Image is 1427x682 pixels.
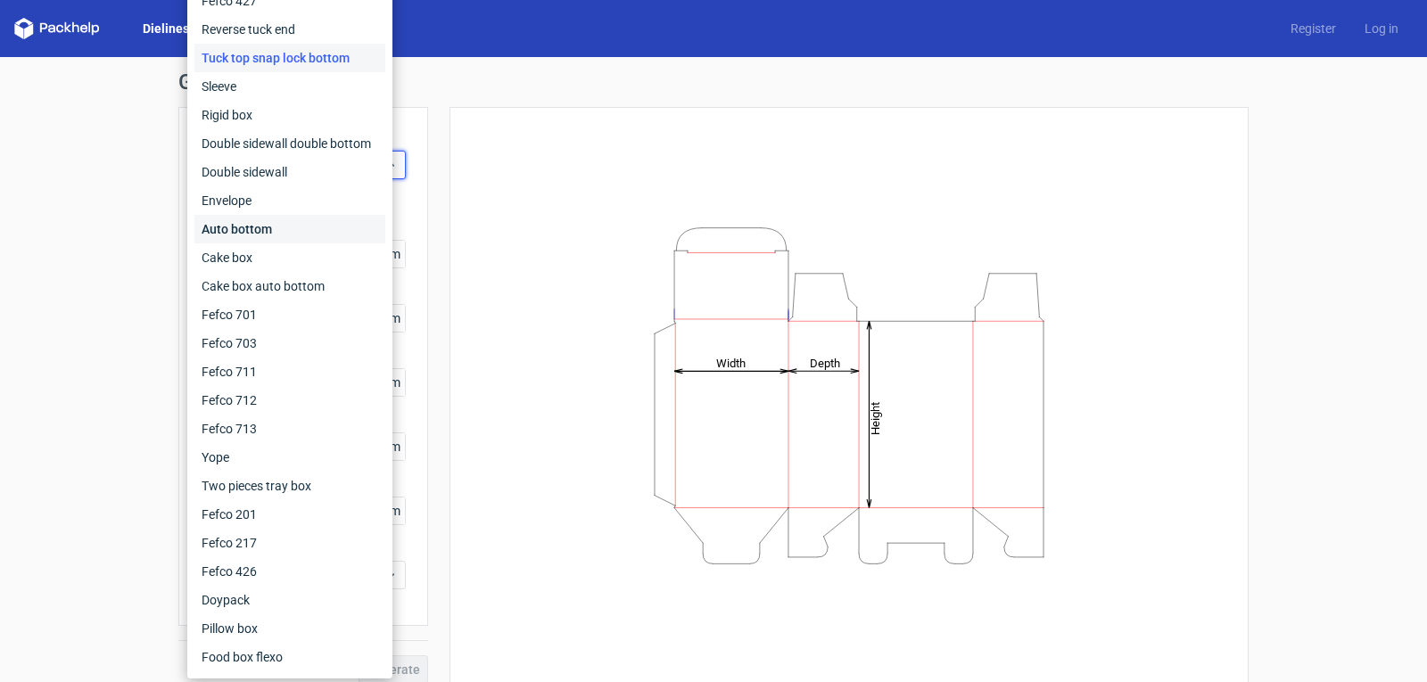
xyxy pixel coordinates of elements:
[194,215,385,243] div: Auto bottom
[716,356,746,369] tspan: Width
[194,386,385,415] div: Fefco 712
[1350,20,1413,37] a: Log in
[194,101,385,129] div: Rigid box
[194,614,385,643] div: Pillow box
[128,20,203,37] a: Dielines
[194,643,385,671] div: Food box flexo
[194,472,385,500] div: Two pieces tray box
[194,15,385,44] div: Reverse tuck end
[194,557,385,586] div: Fefco 426
[194,158,385,186] div: Double sidewall
[194,329,385,357] div: Fefco 703
[194,586,385,614] div: Doypack
[194,243,385,272] div: Cake box
[869,401,882,434] tspan: Height
[194,415,385,443] div: Fefco 713
[194,272,385,300] div: Cake box auto bottom
[194,44,385,72] div: Tuck top snap lock bottom
[194,529,385,557] div: Fefco 217
[194,186,385,215] div: Envelope
[194,357,385,386] div: Fefco 711
[194,129,385,158] div: Double sidewall double bottom
[194,500,385,529] div: Fefco 201
[178,71,1249,93] h1: Generate new dieline
[810,356,840,369] tspan: Depth
[194,300,385,329] div: Fefco 701
[1276,20,1350,37] a: Register
[194,443,385,472] div: Yope
[194,72,385,101] div: Sleeve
